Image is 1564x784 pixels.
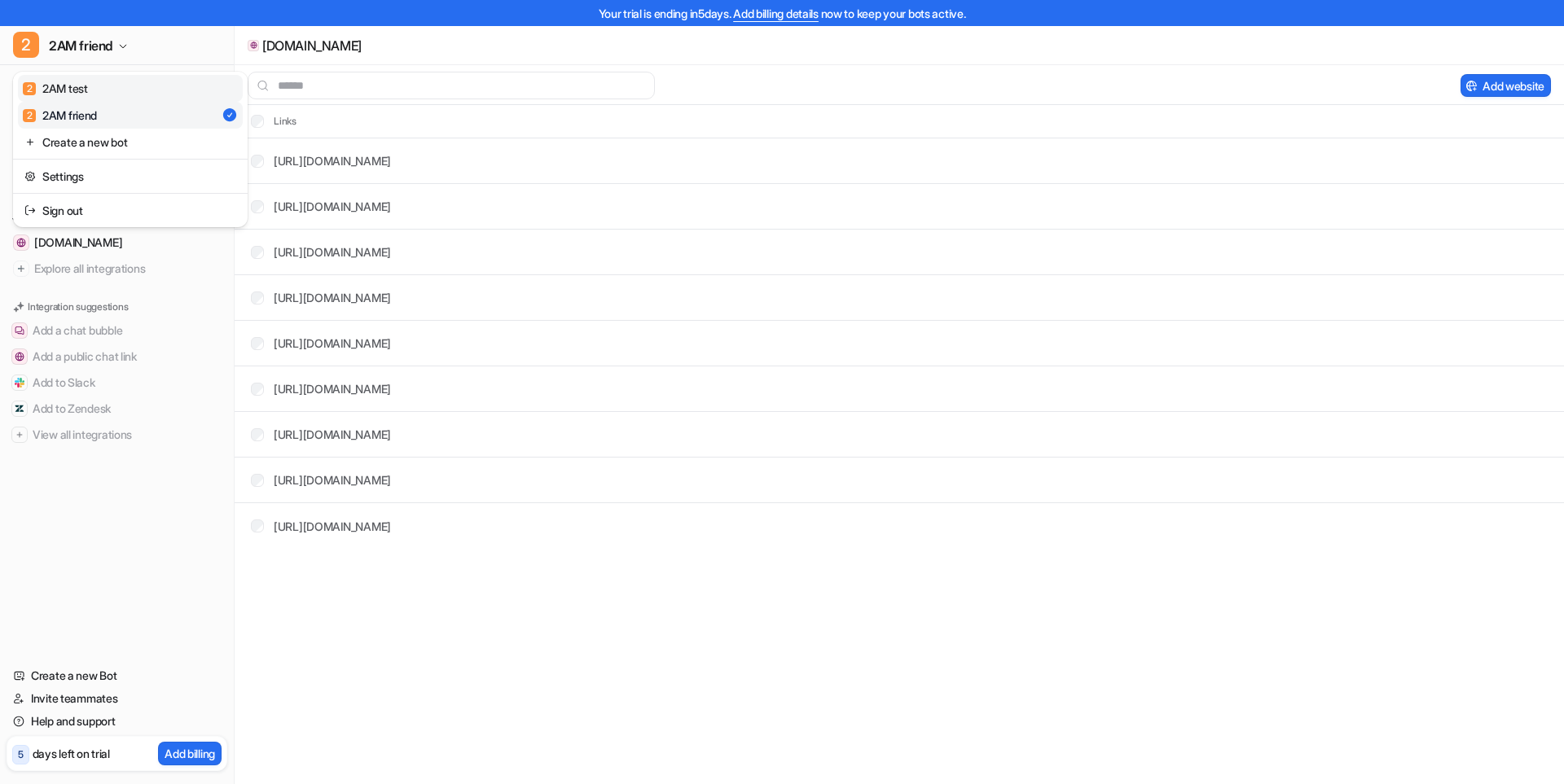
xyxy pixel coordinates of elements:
[49,34,113,57] span: 2AM friend
[13,32,39,58] span: 2
[23,107,97,124] div: 2AM friend
[18,163,243,190] a: Settings
[23,80,88,97] div: 2AM test
[13,72,248,227] div: 22AM friend
[23,82,36,95] span: 2
[24,168,36,185] img: reset
[24,134,36,151] img: reset
[23,109,36,122] span: 2
[18,129,243,155] a: Create a new bot
[24,202,36,219] img: reset
[18,197,243,224] a: Sign out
